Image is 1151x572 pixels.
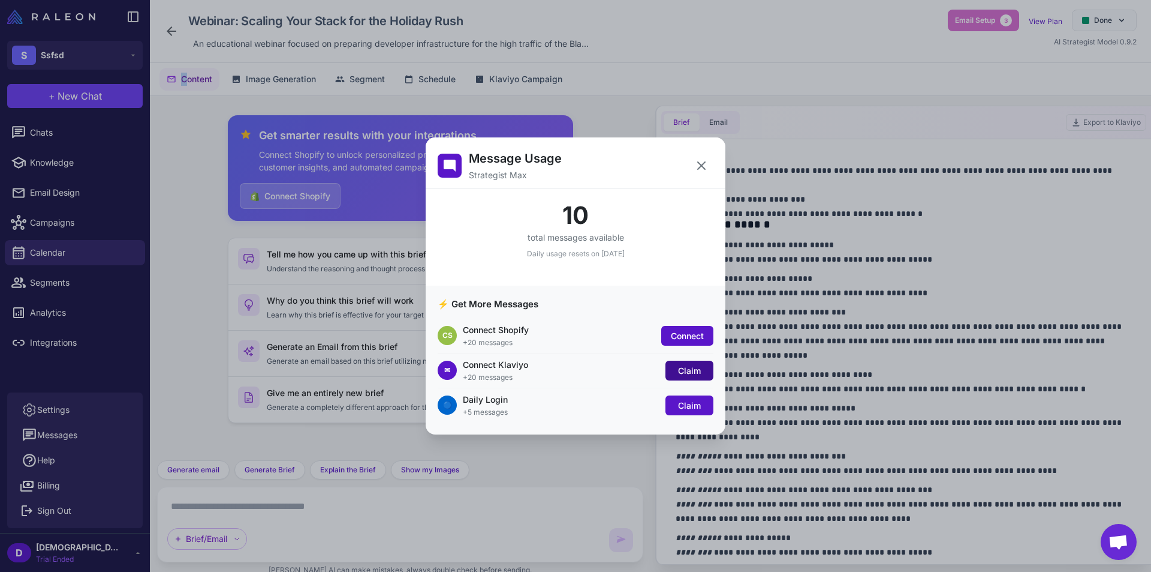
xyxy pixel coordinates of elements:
[438,396,457,415] div: 🔵
[438,361,457,380] div: ✉
[463,407,659,418] div: +5 messages
[671,331,704,341] span: Connect
[665,396,713,415] button: Claim
[469,169,562,181] p: Strategist Max
[665,361,713,381] button: Claim
[469,149,562,167] h2: Message Usage
[527,249,625,258] span: Daily usage resets on [DATE]
[678,400,701,411] span: Claim
[463,337,655,348] div: +20 messages
[678,366,701,376] span: Claim
[1101,524,1137,560] div: Open chat
[438,203,713,227] div: 10
[463,324,655,336] div: Connect Shopify
[463,393,659,406] div: Daily Login
[463,358,659,371] div: Connect Klaviyo
[463,372,659,383] div: +20 messages
[661,326,713,346] button: Connect
[528,232,624,242] span: total messages available
[438,298,713,312] h3: ⚡ Get More Messages
[438,326,457,345] div: CS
